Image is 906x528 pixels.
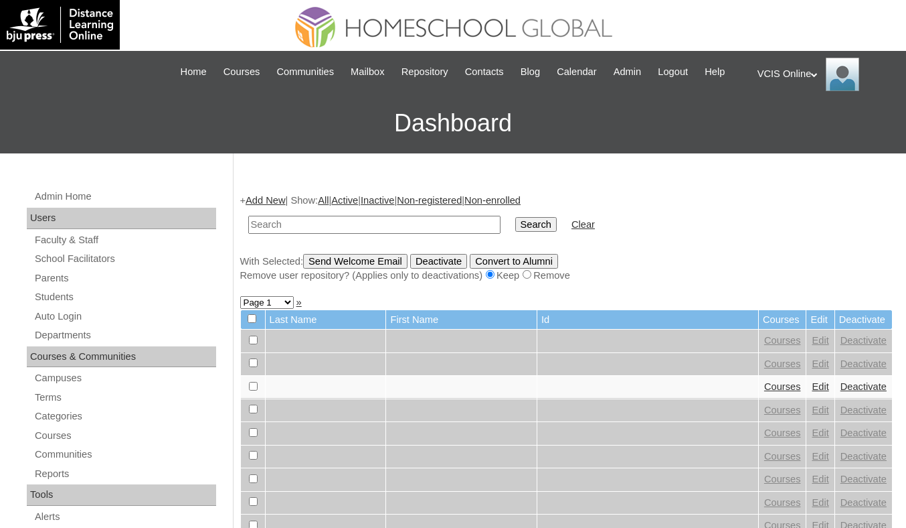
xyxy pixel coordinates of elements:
a: Inactive [361,195,395,206]
a: Repository [395,64,455,80]
a: Deactivate [840,358,887,369]
a: Courses [764,335,801,346]
a: Add New [246,195,285,206]
a: Departments [33,327,216,344]
div: + | Show: | | | | [240,194,893,282]
span: Logout [658,64,688,80]
a: Deactivate [840,381,887,392]
div: With Selected: [240,254,893,283]
div: Remove user repository? (Applies only to deactivations) Keep Remove [240,269,893,283]
div: Users [27,208,216,229]
input: Convert to Alumni [470,254,558,269]
a: Courses [764,427,801,438]
a: Edit [812,405,828,415]
td: Edit [806,310,834,330]
a: Clear [571,219,595,230]
a: Contacts [458,64,511,80]
a: Categories [33,408,216,425]
a: Deactivate [840,405,887,415]
a: Admin [607,64,648,80]
input: Search [248,216,501,234]
span: Home [181,64,207,80]
span: Mailbox [351,64,385,80]
a: All [318,195,329,206]
span: Calendar [557,64,596,80]
a: Courses [764,405,801,415]
span: Help [705,64,725,80]
span: Communities [276,64,334,80]
a: Non-enrolled [464,195,521,206]
a: Edit [812,427,828,438]
a: Communities [270,64,341,80]
a: Reports [33,466,216,482]
a: Deactivate [840,474,887,484]
td: Id [537,310,758,330]
input: Send Welcome Email [303,254,407,269]
a: Logout [651,64,695,80]
a: Students [33,289,216,306]
a: Edit [812,451,828,462]
img: VCIS Online Admin [826,58,859,91]
a: Courses [764,358,801,369]
a: Courses [764,381,801,392]
a: Courses [33,427,216,444]
a: Courses [764,451,801,462]
a: Deactivate [840,427,887,438]
a: Faculty & Staff [33,232,216,249]
td: Last Name [266,310,386,330]
a: Deactivate [840,451,887,462]
a: Communities [33,446,216,463]
span: Courses [223,64,260,80]
a: Edit [812,335,828,346]
a: Edit [812,381,828,392]
div: Courses & Communities [27,346,216,368]
a: Edit [812,474,828,484]
a: Edit [812,358,828,369]
a: Admin Home [33,188,216,205]
img: logo-white.png [7,7,113,43]
a: Parents [33,270,216,287]
a: » [296,297,302,308]
td: Courses [759,310,806,330]
span: Admin [614,64,642,80]
a: Auto Login [33,308,216,325]
a: School Facilitators [33,251,216,267]
td: First Name [386,310,536,330]
a: Calendar [550,64,603,80]
span: Contacts [465,64,504,80]
input: Search [515,217,557,232]
input: Deactivate [410,254,467,269]
a: Home [174,64,213,80]
a: Campuses [33,370,216,387]
a: Help [698,64,731,80]
a: Mailbox [344,64,391,80]
span: Repository [401,64,448,80]
a: Deactivate [840,335,887,346]
a: Alerts [33,509,216,525]
a: Non-registered [397,195,462,206]
a: Courses [217,64,267,80]
h3: Dashboard [7,93,899,153]
span: Blog [521,64,540,80]
div: Tools [27,484,216,506]
a: Active [331,195,358,206]
a: Deactivate [840,497,887,508]
a: Terms [33,389,216,406]
td: Deactivate [835,310,892,330]
a: Courses [764,497,801,508]
a: Edit [812,497,828,508]
a: Blog [514,64,547,80]
div: VCIS Online [757,58,893,91]
a: Courses [764,474,801,484]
